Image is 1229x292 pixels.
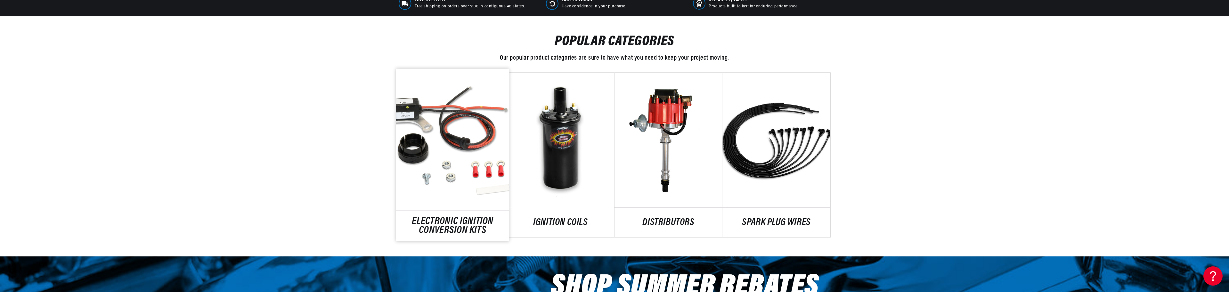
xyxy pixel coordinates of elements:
[709,4,797,9] p: Products built to last for enduring performance
[415,4,525,9] p: Free shipping on orders over $100 in contiguous 48 states.
[722,219,830,227] a: SPARK PLUG WIRES
[614,219,722,227] a: DISTRIBUTORS
[396,218,509,235] a: ELECTRONIC IGNITION CONVERSION KITS
[562,4,626,9] p: Have confidence in your purchase.
[507,219,614,227] a: IGNITION COILS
